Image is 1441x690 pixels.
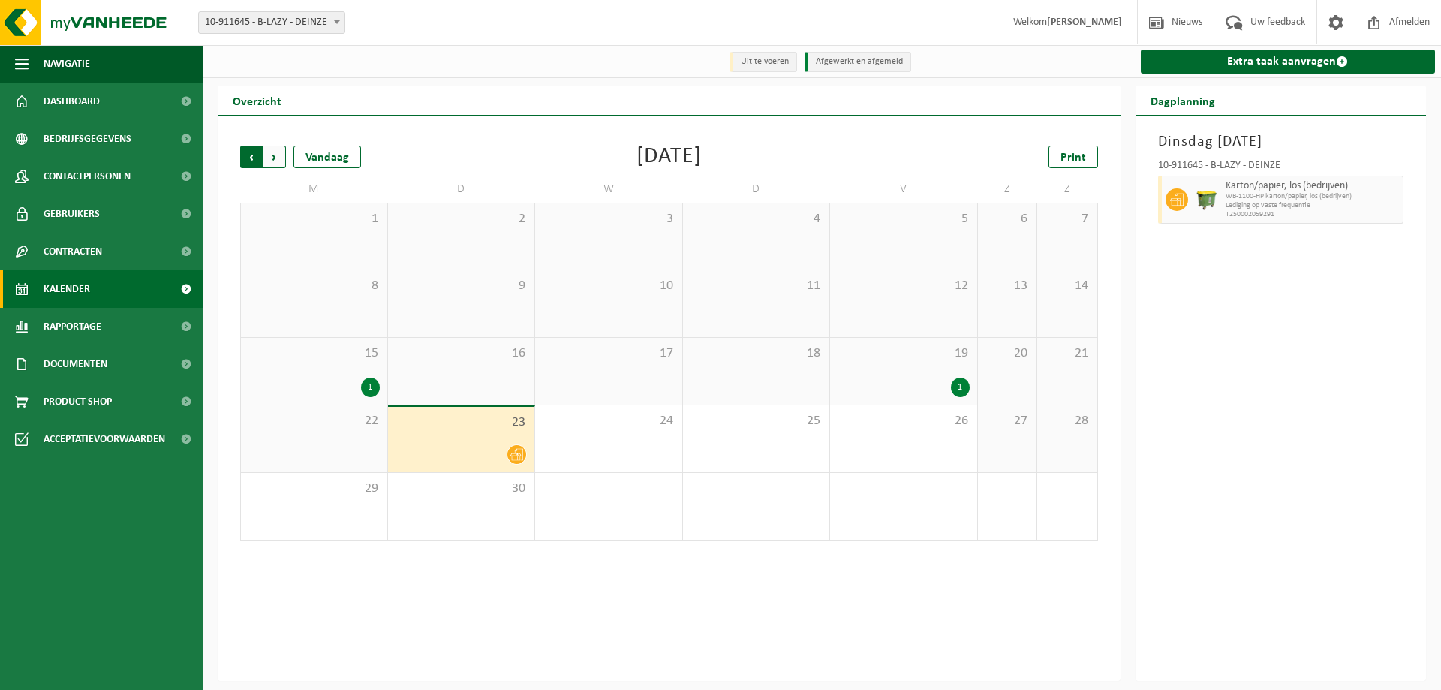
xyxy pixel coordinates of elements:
span: Print [1060,152,1086,164]
span: 12 [838,278,970,294]
span: 6 [985,211,1030,227]
span: 3 [543,211,675,227]
a: Print [1048,146,1098,168]
span: Contracten [44,233,102,270]
td: D [388,176,536,203]
span: Rapportage [44,308,101,345]
span: 28 [1045,413,1089,429]
span: WB-1100-HP karton/papier, los (bedrijven) [1226,192,1400,201]
span: 7 [1045,211,1089,227]
span: 26 [838,413,970,429]
div: Vandaag [293,146,361,168]
span: 14 [1045,278,1089,294]
img: tab_keywords_by_traffic_grey.svg [147,87,159,99]
span: Navigatie [44,45,90,83]
span: 29 [248,481,380,497]
span: 19 [838,345,970,362]
span: 16 [396,345,528,362]
span: 8 [248,278,380,294]
span: 5 [838,211,970,227]
span: Product Shop [44,383,112,420]
span: 30 [396,481,528,497]
span: 18 [690,345,823,362]
span: 20 [985,345,1030,362]
h2: Dagplanning [1136,86,1230,115]
td: D [683,176,831,203]
span: 27 [985,413,1030,429]
div: v 4.0.25 [42,24,74,36]
span: 25 [690,413,823,429]
span: 9 [396,278,528,294]
span: 10 [543,278,675,294]
div: 10-911645 - B-LAZY - DEINZE [1158,161,1404,176]
td: Z [1037,176,1097,203]
span: 4 [690,211,823,227]
td: Z [978,176,1038,203]
span: Gebruikers [44,195,100,233]
td: V [830,176,978,203]
div: Domein: [DOMAIN_NAME] [39,39,165,51]
span: Kalender [44,270,90,308]
span: 13 [985,278,1030,294]
div: Domeinoverzicht [58,89,131,98]
span: 10-911645 - B-LAZY - DEINZE [199,12,344,33]
span: 15 [248,345,380,362]
div: 1 [361,378,380,397]
div: Keywords op verkeer [164,89,257,98]
span: T250002059291 [1226,210,1400,219]
span: Vorige [240,146,263,168]
span: Bedrijfsgegevens [44,120,131,158]
span: 17 [543,345,675,362]
img: WB-1100-HPE-GN-50 [1196,188,1218,211]
span: 21 [1045,345,1089,362]
a: Extra taak aanvragen [1141,50,1436,74]
span: 11 [690,278,823,294]
li: Uit te voeren [730,52,797,72]
span: Documenten [44,345,107,383]
td: M [240,176,388,203]
span: Dashboard [44,83,100,120]
span: Lediging op vaste frequentie [1226,201,1400,210]
img: website_grey.svg [24,39,36,51]
img: tab_domain_overview_orange.svg [41,87,53,99]
h2: Overzicht [218,86,296,115]
span: Karton/papier, los (bedrijven) [1226,180,1400,192]
h3: Dinsdag [DATE] [1158,131,1404,153]
span: 10-911645 - B-LAZY - DEINZE [198,11,345,34]
td: W [535,176,683,203]
span: Volgende [263,146,286,168]
li: Afgewerkt en afgemeld [805,52,911,72]
span: 2 [396,211,528,227]
span: Acceptatievoorwaarden [44,420,165,458]
img: logo_orange.svg [24,24,36,36]
span: 23 [396,414,528,431]
span: 22 [248,413,380,429]
strong: [PERSON_NAME] [1047,17,1122,28]
span: Contactpersonen [44,158,131,195]
div: 1 [951,378,970,397]
span: 1 [248,211,380,227]
div: [DATE] [636,146,702,168]
span: 24 [543,413,675,429]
